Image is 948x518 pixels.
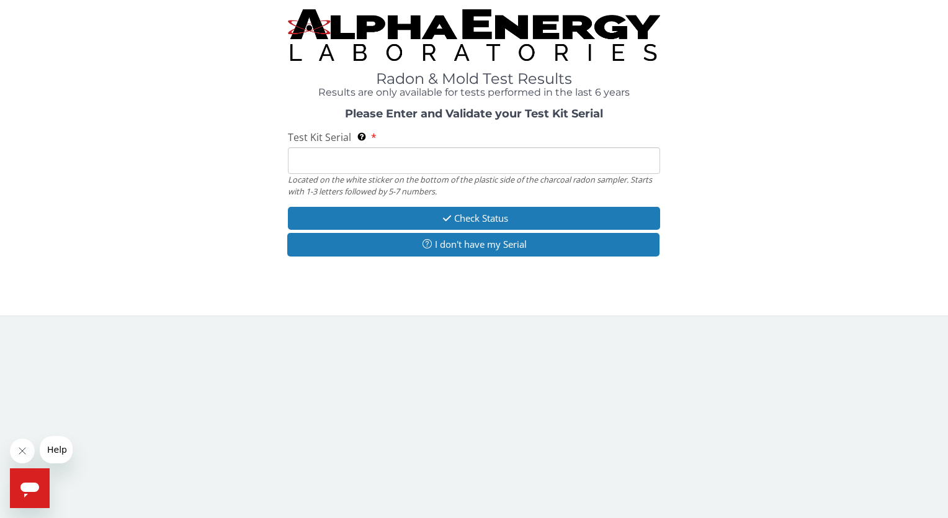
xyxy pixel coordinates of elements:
img: TightCrop.jpg [288,9,660,61]
div: Located on the white sticker on the bottom of the plastic side of the charcoal radon sampler. Sta... [288,174,660,197]
iframe: Message from company [40,436,73,463]
strong: Please Enter and Validate your Test Kit Serial [345,107,603,120]
iframe: Close message [10,438,35,463]
span: Test Kit Serial [288,130,351,144]
h4: Results are only available for tests performed in the last 6 years [288,87,660,98]
button: I don't have my Serial [287,233,659,256]
h1: Radon & Mold Test Results [288,71,660,87]
button: Check Status [288,207,660,230]
iframe: Button to launch messaging window [10,468,50,508]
